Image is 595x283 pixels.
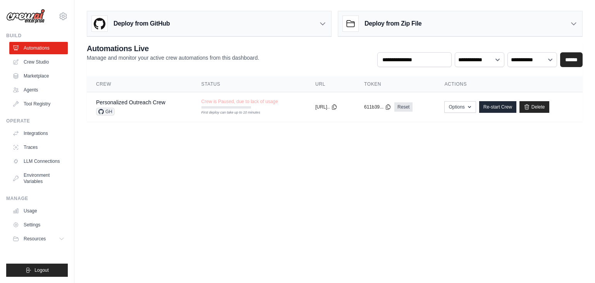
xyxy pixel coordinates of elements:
th: Status [192,76,306,92]
button: Logout [6,264,68,277]
a: Marketplace [9,70,68,82]
img: GitHub Logo [92,16,107,31]
a: Settings [9,219,68,231]
h2: Automations Live [87,43,259,54]
th: Actions [435,76,583,92]
div: First deploy can take up to 10 minutes [201,110,251,116]
button: 611b39... [364,104,391,110]
span: Crew is Paused, due to lack of usage [201,98,278,105]
a: Personalized Outreach Crew [96,99,165,105]
h3: Deploy from Zip File [365,19,421,28]
button: Options [444,101,476,113]
a: Usage [9,205,68,217]
a: Environment Variables [9,169,68,188]
a: Crew Studio [9,56,68,68]
button: Resources [9,233,68,245]
a: Integrations [9,127,68,140]
th: Crew [87,76,192,92]
th: Token [355,76,435,92]
a: Agents [9,84,68,96]
th: URL [306,76,355,92]
div: Operate [6,118,68,124]
a: Tool Registry [9,98,68,110]
a: Re-start Crew [479,101,516,113]
div: Manage [6,195,68,202]
a: Traces [9,141,68,154]
img: Logo [6,9,45,24]
div: Build [6,33,68,39]
a: Delete [519,101,549,113]
h3: Deploy from GitHub [113,19,170,28]
span: Resources [24,236,46,242]
a: Reset [394,102,413,112]
a: Automations [9,42,68,54]
a: LLM Connections [9,155,68,167]
span: Logout [34,267,49,273]
span: GH [96,108,115,116]
p: Manage and monitor your active crew automations from this dashboard. [87,54,259,62]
